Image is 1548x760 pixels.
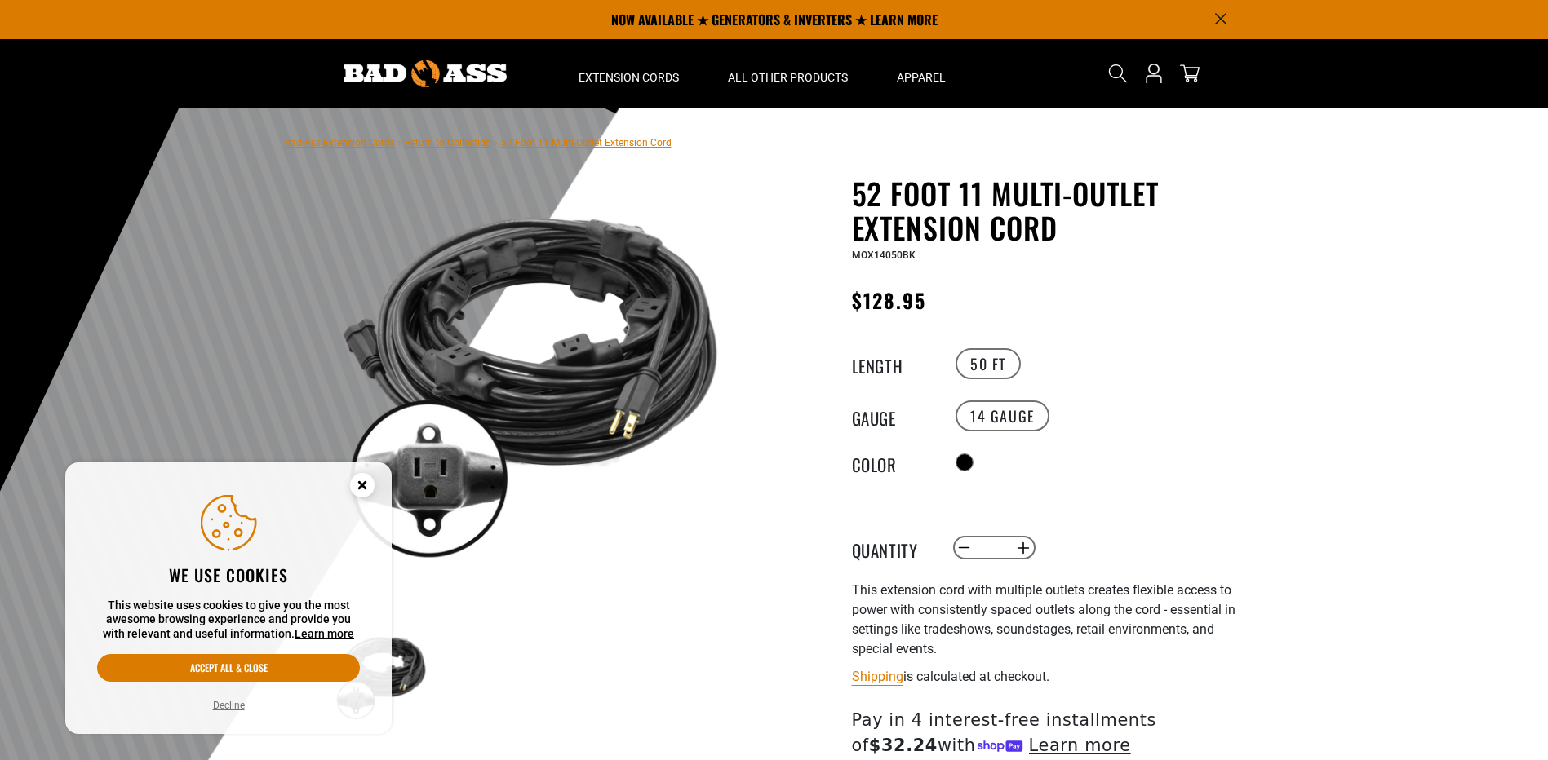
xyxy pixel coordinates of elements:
[956,348,1021,379] label: 50 FT
[554,39,703,108] summary: Extension Cords
[344,60,507,87] img: Bad Ass Extension Cords
[852,285,927,315] span: $128.95
[852,176,1252,245] h1: 52 Foot 11 Multi-Outlet Extension Cord
[852,353,934,374] legend: Length
[728,70,848,85] span: All Other Products
[852,537,934,559] label: Quantity
[852,669,903,684] a: Shipping
[398,137,401,148] span: ›
[333,179,726,572] img: black
[285,132,672,152] nav: breadcrumbs
[97,564,360,585] h2: We use cookies
[852,405,934,426] legend: Gauge
[1105,60,1131,86] summary: Search
[285,137,395,148] a: Bad Ass Extension Cords
[405,137,491,148] a: Return to Collection
[852,452,934,473] legend: Color
[579,70,679,85] span: Extension Cords
[852,250,916,261] span: MOX14050BK
[852,582,1235,656] span: This extension cord with multiple outlets creates flexible access to power with consistently spac...
[956,400,1049,431] label: 14 Gauge
[872,39,970,108] summary: Apparel
[501,137,672,148] span: 52 Foot 11 Multi-Outlet Extension Cord
[208,697,250,714] button: Decline
[703,39,872,108] summary: All Other Products
[97,654,360,682] button: Accept all & close
[852,665,1252,687] div: is calculated at checkout.
[295,627,354,640] a: Learn more
[495,137,498,148] span: ›
[65,462,392,735] aside: Cookie Consent
[897,70,946,85] span: Apparel
[97,599,360,642] p: This website uses cookies to give you the most awesome browsing experience and provide you with r...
